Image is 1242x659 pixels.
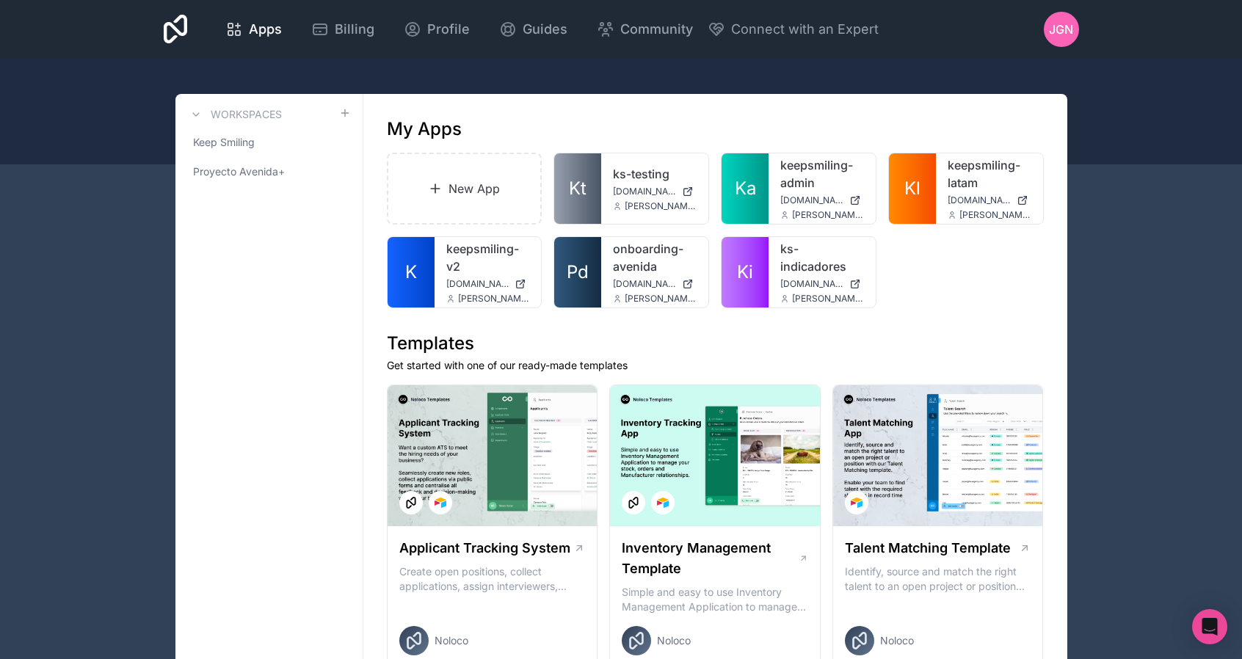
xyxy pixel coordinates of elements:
[388,237,435,307] a: K
[620,19,693,40] span: Community
[780,278,843,290] span: [DOMAIN_NAME]
[613,165,697,183] a: ks-testing
[737,261,753,284] span: Ki
[249,19,282,40] span: Apps
[613,240,697,275] a: onboarding-avenida
[657,633,691,648] span: Noloco
[585,13,705,45] a: Community
[427,19,470,40] span: Profile
[387,117,462,141] h1: My Apps
[780,240,864,275] a: ks-indicadores
[613,186,697,197] a: [DOMAIN_NAME]
[387,153,542,225] a: New App
[554,153,601,224] a: Kt
[904,177,920,200] span: Kl
[523,19,567,40] span: Guides
[948,156,1031,192] a: keepsmiling-latam
[187,129,351,156] a: Keep Smiling
[948,194,1031,206] a: [DOMAIN_NAME]
[405,261,417,284] span: K
[387,332,1044,355] h1: Templates
[487,13,579,45] a: Guides
[193,135,255,150] span: Keep Smiling
[387,358,1044,373] p: Get started with one of our ready-made templates
[446,278,509,290] span: [DOMAIN_NAME]
[722,237,769,307] a: Ki
[948,194,1011,206] span: [DOMAIN_NAME]
[446,278,530,290] a: [DOMAIN_NAME]
[780,194,864,206] a: [DOMAIN_NAME]
[731,19,879,40] span: Connect with an Expert
[392,13,482,45] a: Profile
[851,497,862,509] img: Airtable Logo
[569,177,586,200] span: Kt
[657,497,669,509] img: Airtable Logo
[435,497,446,509] img: Airtable Logo
[959,209,1031,221] span: [PERSON_NAME][EMAIL_ADDRESS][DOMAIN_NAME]
[780,194,843,206] span: [DOMAIN_NAME]
[622,585,808,614] p: Simple and easy to use Inventory Management Application to manage your stock, orders and Manufact...
[446,240,530,275] a: keepsmiling-v2
[458,293,530,305] span: [PERSON_NAME][EMAIL_ADDRESS][DOMAIN_NAME]
[735,177,756,200] span: Ka
[435,633,468,648] span: Noloco
[214,13,294,45] a: Apps
[335,19,374,40] span: Billing
[187,106,282,123] a: Workspaces
[399,564,586,594] p: Create open positions, collect applications, assign interviewers, centralise candidate feedback a...
[792,293,864,305] span: [PERSON_NAME][EMAIL_ADDRESS][DOMAIN_NAME]
[780,156,864,192] a: keepsmiling-admin
[399,538,570,558] h1: Applicant Tracking System
[554,237,601,307] a: Pd
[613,278,676,290] span: [DOMAIN_NAME]
[622,538,798,579] h1: Inventory Management Template
[187,159,351,185] a: Proyecto Avenida+
[1049,21,1073,38] span: JGN
[845,538,1011,558] h1: Talent Matching Template
[780,278,864,290] a: [DOMAIN_NAME]
[193,164,285,179] span: Proyecto Avenida+
[613,278,697,290] a: [DOMAIN_NAME]
[880,633,914,648] span: Noloco
[625,200,697,212] span: [PERSON_NAME][EMAIL_ADDRESS][DOMAIN_NAME]
[567,261,589,284] span: Pd
[889,153,936,224] a: Kl
[613,186,676,197] span: [DOMAIN_NAME]
[722,153,769,224] a: Ka
[1192,609,1227,644] div: Open Intercom Messenger
[625,293,697,305] span: [PERSON_NAME][EMAIL_ADDRESS][DOMAIN_NAME]
[792,209,864,221] span: [PERSON_NAME][EMAIL_ADDRESS][DOMAIN_NAME]
[299,13,386,45] a: Billing
[845,564,1031,594] p: Identify, source and match the right talent to an open project or position with our Talent Matchi...
[708,19,879,40] button: Connect with an Expert
[211,107,282,122] h3: Workspaces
